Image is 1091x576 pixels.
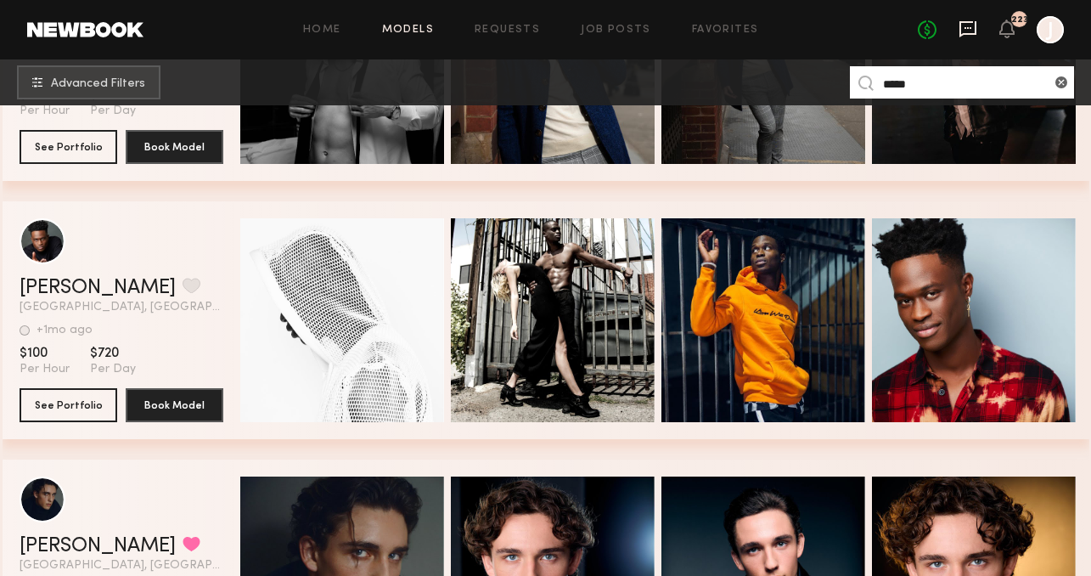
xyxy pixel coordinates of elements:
[581,25,651,36] a: Job Posts
[1011,15,1028,25] div: 223
[20,130,117,164] button: See Portfolio
[90,345,136,362] span: $720
[51,78,145,90] span: Advanced Filters
[126,130,223,164] button: Book Model
[20,345,70,362] span: $100
[20,362,70,377] span: Per Hour
[1037,16,1064,43] a: J
[37,325,93,336] div: +1mo ago
[475,25,540,36] a: Requests
[20,536,176,556] a: [PERSON_NAME]
[17,65,160,99] button: Advanced Filters
[692,25,759,36] a: Favorites
[90,104,136,119] span: Per Day
[20,302,223,313] span: [GEOGRAPHIC_DATA], [GEOGRAPHIC_DATA]
[126,388,223,422] button: Book Model
[303,25,341,36] a: Home
[20,388,117,422] button: See Portfolio
[20,104,70,119] span: Per Hour
[20,560,223,572] span: [GEOGRAPHIC_DATA], [GEOGRAPHIC_DATA]
[20,278,176,298] a: [PERSON_NAME]
[382,25,434,36] a: Models
[90,362,136,377] span: Per Day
